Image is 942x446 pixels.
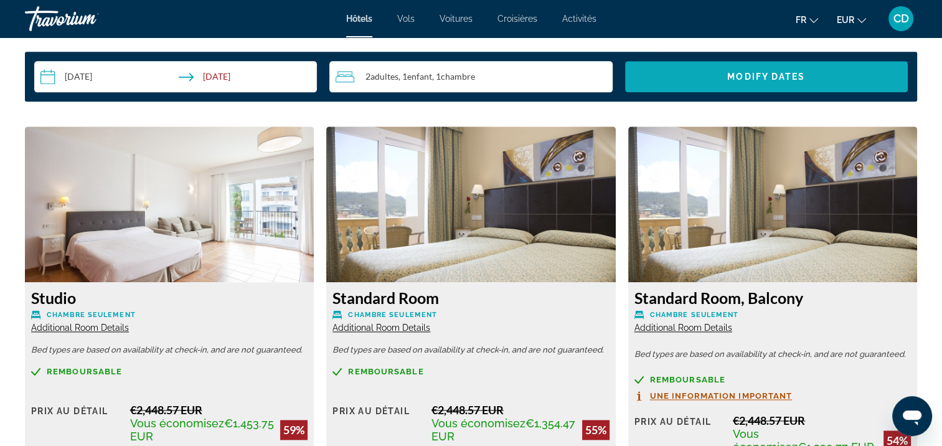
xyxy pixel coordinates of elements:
img: Standard Room [326,126,615,282]
span: Enfant [407,71,432,82]
span: Une information important [650,392,793,400]
span: fr [796,15,806,25]
a: Activités [562,14,596,24]
span: Remboursable [650,376,725,384]
span: CD [893,12,909,25]
div: Search widget [34,61,908,92]
a: Hôtels [346,14,372,24]
span: , 1 [398,72,432,82]
span: Vous économisez [431,417,525,430]
div: €2,448.57 EUR [733,414,911,427]
iframe: Bouton de lancement de la fenêtre de messagerie [892,396,932,436]
button: Select check in and out date [34,61,317,92]
span: Additional Room Details [634,323,732,333]
span: €1,354.47 EUR [431,417,575,443]
span: Chambre seulement [47,311,136,319]
span: 2 [365,72,398,82]
a: Remboursable [634,375,911,384]
a: Travorium [25,2,149,35]
h3: Standard Room [332,288,609,307]
a: Voitures [440,14,473,24]
div: Prix au détail [332,403,422,443]
p: Bed types are based on availability at check-in, and are not guaranteed. [332,346,609,354]
h3: Standard Room, Balcony [634,288,911,307]
img: Standard Room, Balcony [628,126,917,282]
span: Adultes [370,71,398,82]
span: Vous économisez [130,417,224,430]
button: Change currency [837,11,866,29]
button: Modify Dates [625,61,908,92]
span: €1,453.75 EUR [130,417,274,443]
span: Chambre seulement [348,311,437,319]
div: €2,448.57 EUR [130,403,308,417]
div: 55% [582,420,610,440]
span: Chambre [441,71,475,82]
p: Bed types are based on availability at check-in, and are not guaranteed. [31,346,308,354]
span: EUR [837,15,854,25]
div: €2,448.57 EUR [431,403,610,417]
div: 59% [280,420,308,440]
p: Bed types are based on availability at check-in, and are not guaranteed. [634,350,911,359]
button: Change language [796,11,818,29]
span: Remboursable [348,368,423,376]
a: Vols [397,14,415,24]
h3: Studio [31,288,308,307]
button: Une information important [634,391,793,401]
a: Remboursable [332,367,609,376]
span: Chambre seulement [650,311,739,319]
span: Additional Room Details [31,323,129,333]
button: Travelers: 2 adults, 1 child [329,61,612,92]
span: , 1 [432,72,475,82]
img: Studio [25,126,314,282]
button: User Menu [885,6,917,32]
span: Remboursable [47,368,122,376]
a: Croisières [497,14,537,24]
span: Modify Dates [727,72,805,82]
div: Prix au détail [31,403,121,443]
span: Additional Room Details [332,323,430,333]
a: Remboursable [31,367,308,376]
